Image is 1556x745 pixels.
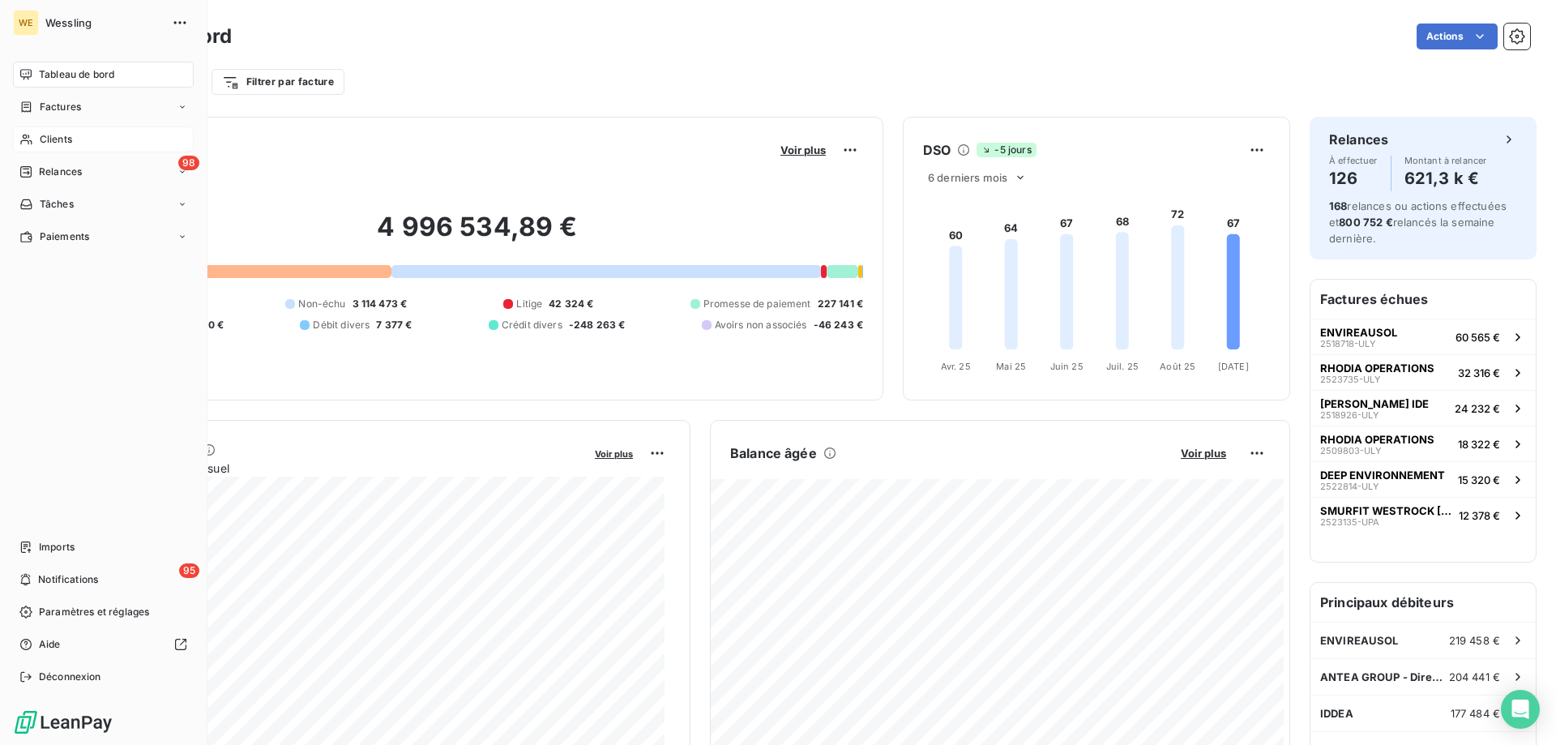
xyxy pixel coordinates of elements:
[38,572,98,587] span: Notifications
[1310,461,1536,497] button: DEEP ENVIRONNEMENT2522814-ULY15 320 €
[1320,517,1379,527] span: 2523135-UPA
[40,197,74,212] span: Tâches
[977,143,1036,157] span: -5 jours
[1320,446,1381,456] span: 2509803-ULY
[1329,165,1378,191] h4: 126
[1310,319,1536,354] button: ENVIREAUSOL2518718-ULY60 565 €
[1320,707,1353,720] span: IDDEA
[703,297,811,311] span: Promesse de paiement
[1320,469,1445,482] span: DEEP ENVIRONNEMENT
[1451,707,1500,720] span: 177 484 €
[1310,583,1536,622] h6: Principaux débiteurs
[780,143,826,156] span: Voir plus
[1501,690,1540,729] div: Open Intercom Messenger
[212,69,344,95] button: Filtrer par facture
[730,443,817,463] h6: Balance âgée
[39,637,61,652] span: Aide
[595,448,633,460] span: Voir plus
[1310,354,1536,390] button: RHODIA OPERATIONS2523735-ULY32 316 €
[1404,165,1487,191] h4: 621,3 k €
[13,709,113,735] img: Logo LeanPay
[1181,447,1226,460] span: Voir plus
[298,297,345,311] span: Non-échu
[923,140,951,160] h6: DSO
[1320,397,1429,410] span: [PERSON_NAME] IDE
[1320,362,1434,375] span: RHODIA OPERATIONS
[996,361,1026,372] tspan: Mai 25
[179,563,199,578] span: 95
[376,318,412,332] span: 7 377 €
[1458,438,1500,451] span: 18 322 €
[92,211,863,259] h2: 4 996 534,89 €
[45,16,162,29] span: Wessling
[1417,24,1498,49] button: Actions
[1339,216,1392,229] span: 800 752 €
[39,67,114,82] span: Tableau de bord
[1320,634,1399,647] span: ENVIREAUSOL
[1329,199,1347,212] span: 168
[818,297,863,311] span: 227 141 €
[549,297,593,311] span: 42 324 €
[1329,156,1378,165] span: À effectuer
[1449,670,1500,683] span: 204 441 €
[1320,326,1397,339] span: ENVIREAUSOL
[13,10,39,36] div: WE
[1320,504,1452,517] span: SMURFIT WESTROCK [GEOGRAPHIC_DATA]
[1310,390,1536,426] button: [PERSON_NAME] IDE2518926-ULY24 232 €
[1455,402,1500,415] span: 24 232 €
[1404,156,1487,165] span: Montant à relancer
[1320,375,1380,384] span: 2523735-ULY
[39,605,149,619] span: Paramètres et réglages
[502,318,562,332] span: Crédit divers
[1329,130,1388,149] h6: Relances
[1459,509,1500,522] span: 12 378 €
[40,100,81,114] span: Factures
[1320,410,1379,420] span: 2518926-ULY
[13,632,194,657] a: Aide
[1310,426,1536,461] button: RHODIA OPERATIONS2509803-ULY18 322 €
[40,132,72,147] span: Clients
[39,165,82,179] span: Relances
[1106,361,1139,372] tspan: Juil. 25
[941,361,971,372] tspan: Avr. 25
[1176,446,1231,460] button: Voir plus
[40,229,89,244] span: Paiements
[814,318,863,332] span: -46 243 €
[178,156,199,170] span: 98
[1218,361,1249,372] tspan: [DATE]
[516,297,542,311] span: Litige
[92,460,583,477] span: Chiffre d'affaires mensuel
[776,143,831,157] button: Voir plus
[715,318,807,332] span: Avoirs non associés
[1160,361,1195,372] tspan: Août 25
[39,670,101,684] span: Déconnexion
[1329,199,1507,245] span: relances ou actions effectuées et relancés la semaine dernière.
[1050,361,1084,372] tspan: Juin 25
[1320,433,1434,446] span: RHODIA OPERATIONS
[1310,280,1536,319] h6: Factures échues
[1320,339,1375,349] span: 2518718-ULY
[1310,497,1536,533] button: SMURFIT WESTROCK [GEOGRAPHIC_DATA]2523135-UPA12 378 €
[39,540,75,554] span: Imports
[1320,670,1449,683] span: ANTEA GROUP - Direction administrat
[1449,634,1500,647] span: 219 458 €
[1456,331,1500,344] span: 60 565 €
[1458,473,1500,486] span: 15 320 €
[928,171,1007,184] span: 6 derniers mois
[1458,366,1500,379] span: 32 316 €
[569,318,626,332] span: -248 263 €
[313,318,370,332] span: Débit divers
[353,297,408,311] span: 3 114 473 €
[590,446,638,460] button: Voir plus
[1320,482,1379,491] span: 2522814-ULY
